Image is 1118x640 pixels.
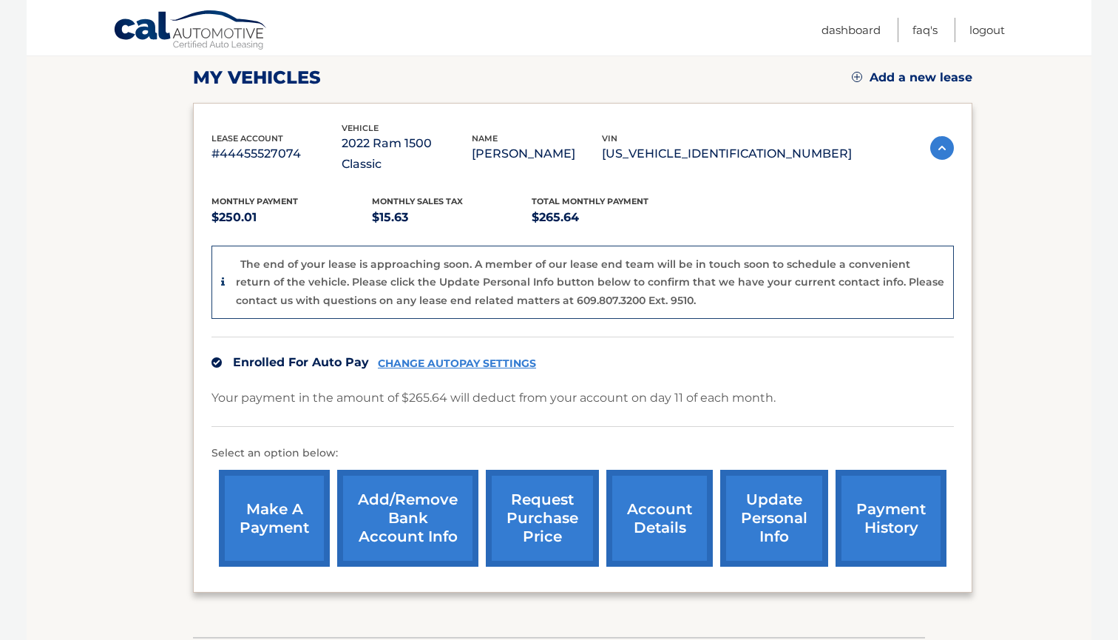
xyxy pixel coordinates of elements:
[602,133,617,144] span: vin
[211,207,372,228] p: $250.01
[233,355,369,369] span: Enrolled For Auto Pay
[372,207,532,228] p: $15.63
[472,144,602,164] p: [PERSON_NAME]
[486,470,599,567] a: request purchase price
[969,18,1005,42] a: Logout
[532,207,692,228] p: $265.64
[337,470,478,567] a: Add/Remove bank account info
[836,470,946,567] a: payment history
[930,136,954,160] img: accordion-active.svg
[720,470,828,567] a: update personal info
[606,470,713,567] a: account details
[372,196,463,206] span: Monthly sales Tax
[532,196,648,206] span: Total Monthly Payment
[821,18,881,42] a: Dashboard
[219,470,330,567] a: make a payment
[378,357,536,370] a: CHANGE AUTOPAY SETTINGS
[852,70,972,85] a: Add a new lease
[342,123,379,133] span: vehicle
[211,445,954,462] p: Select an option below:
[211,196,298,206] span: Monthly Payment
[602,144,852,164] p: [US_VEHICLE_IDENTIFICATION_NUMBER]
[193,67,321,89] h2: my vehicles
[342,133,472,175] p: 2022 Ram 1500 Classic
[211,133,283,144] span: lease account
[852,72,862,82] img: add.svg
[236,257,944,307] p: The end of your lease is approaching soon. A member of our lease end team will be in touch soon t...
[113,10,268,53] a: Cal Automotive
[912,18,938,42] a: FAQ's
[211,357,222,368] img: check.svg
[211,144,342,164] p: #44455527074
[472,133,498,144] span: name
[211,388,776,408] p: Your payment in the amount of $265.64 will deduct from your account on day 11 of each month.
